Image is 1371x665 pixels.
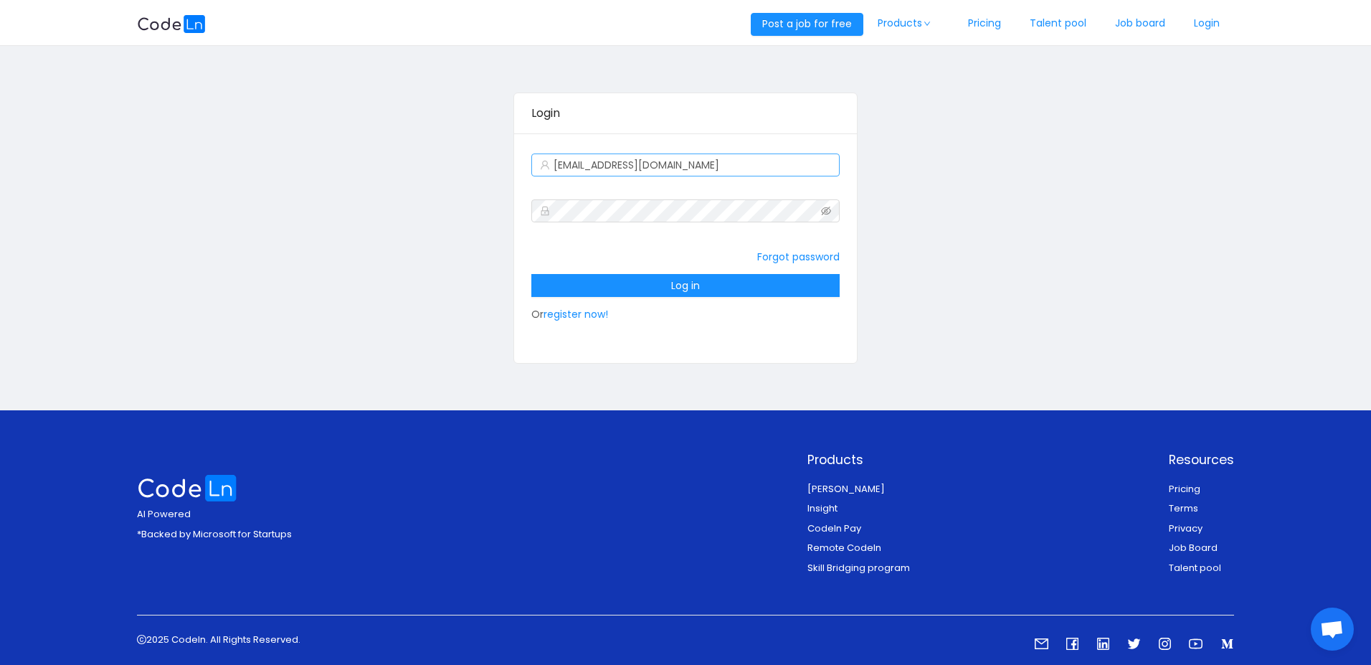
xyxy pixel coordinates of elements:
p: Resources [1169,451,1234,469]
i: icon: medium [1220,637,1234,651]
a: icon: linkedin [1096,638,1110,652]
span: AI Powered [137,507,191,521]
a: icon: facebook [1066,638,1079,652]
i: icon: lock [540,206,550,216]
a: Codeln Pay [807,522,861,535]
i: icon: down [923,20,931,27]
a: register now! [544,307,608,321]
a: Open chat [1311,608,1354,651]
i: icon: eye-invisible [821,206,831,216]
a: icon: medium [1220,638,1234,652]
a: Privacy [1169,522,1202,535]
img: logo [137,475,237,501]
p: Products [807,451,910,469]
i: icon: facebook [1066,637,1079,651]
i: icon: copyright [137,635,146,644]
p: 2025 Codeln. All Rights Reserved. [137,633,300,647]
img: logobg.f302741d.svg [137,15,206,33]
p: *Backed by Microsoft for Startups [137,527,292,542]
a: Job Board [1169,541,1218,555]
a: icon: instagram [1158,638,1172,652]
a: Talent pool [1169,561,1221,575]
a: Insight [807,501,838,515]
a: Forgot password [757,250,840,264]
i: icon: instagram [1158,637,1172,651]
span: Or [531,278,839,321]
a: icon: twitter [1127,638,1141,652]
a: Terms [1169,501,1198,515]
i: icon: youtube [1189,637,1202,651]
div: Login [531,93,839,133]
button: Log in [531,274,839,297]
a: icon: youtube [1189,638,1202,652]
input: Email [531,154,839,176]
a: Remote Codeln [807,541,881,555]
i: icon: mail [1035,637,1048,651]
a: Skill Bridging program [807,561,910,575]
button: Post a job for free [751,13,863,36]
a: Post a job for free [751,16,863,31]
a: Pricing [1169,482,1200,496]
a: [PERSON_NAME] [807,482,885,496]
i: icon: linkedin [1096,637,1110,651]
i: icon: twitter [1127,637,1141,651]
a: icon: mail [1035,638,1048,652]
i: icon: user [540,160,550,170]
